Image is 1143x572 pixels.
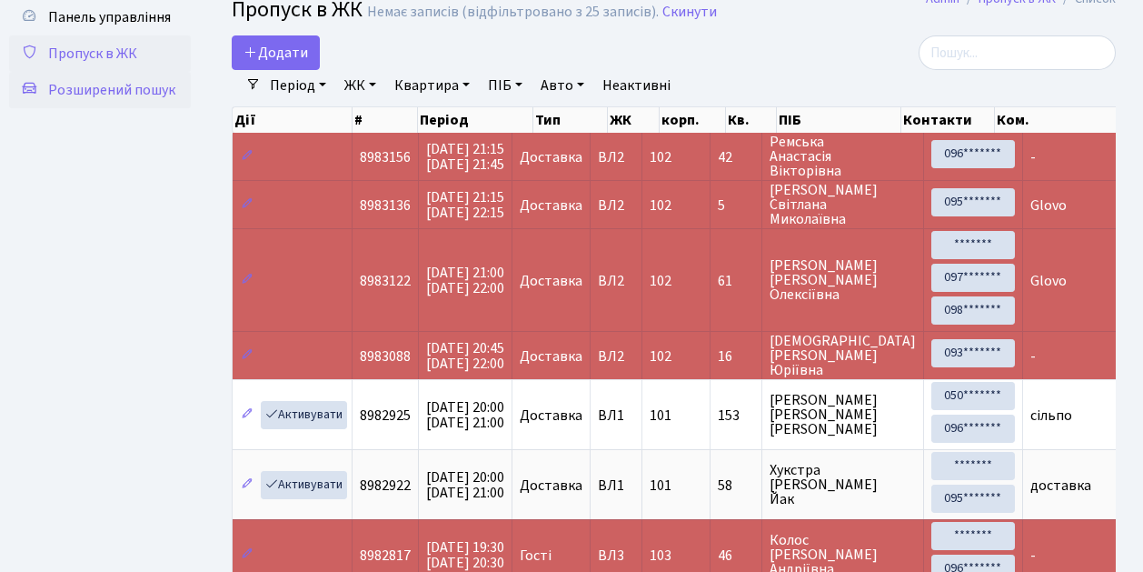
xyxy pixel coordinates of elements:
span: Доставка [520,349,582,364]
span: 101 [650,406,671,426]
span: - [1030,546,1036,566]
span: [PERSON_NAME] Світлана Миколаївна [770,183,916,226]
a: Пропуск в ЖК [9,35,191,72]
span: Доставка [520,150,582,165]
span: 16 [718,349,754,364]
a: ПІБ [481,70,530,101]
span: Glovo [1030,271,1067,291]
div: Немає записів (відфільтровано з 25 записів). [367,4,659,21]
span: 8983156 [360,147,411,167]
span: [DATE] 20:00 [DATE] 21:00 [426,467,504,503]
span: 8983136 [360,196,411,216]
span: [DATE] 20:45 [DATE] 22:00 [426,338,504,374]
span: [DATE] 21:15 [DATE] 22:15 [426,187,504,223]
a: Активувати [261,471,347,499]
span: [PERSON_NAME] [PERSON_NAME] Олексіївна [770,258,916,302]
span: Ремська Анастасія Вікторівна [770,135,916,178]
a: Період [263,70,333,101]
a: Активувати [261,401,347,429]
th: Період [418,107,533,133]
a: Неактивні [595,70,678,101]
th: ПІБ [777,107,901,133]
span: - [1030,346,1036,366]
span: доставка [1030,476,1091,496]
th: корп. [660,107,726,133]
a: ЖК [337,70,383,101]
span: ВЛ2 [598,274,634,288]
span: [DATE] 20:00 [DATE] 21:00 [426,397,504,433]
span: 46 [718,548,754,563]
span: [DATE] 21:00 [DATE] 22:00 [426,263,504,298]
span: 102 [650,196,671,216]
span: Хукстра [PERSON_NAME] Йак [770,463,916,507]
span: 8983122 [360,271,411,291]
span: 61 [718,274,754,288]
span: Гості [520,548,552,563]
span: ВЛ2 [598,198,634,213]
span: 102 [650,147,671,167]
input: Пошук... [919,35,1116,70]
span: 58 [718,478,754,493]
a: Авто [533,70,591,101]
span: ВЛ1 [598,408,634,423]
span: 8982925 [360,406,411,426]
a: Розширений пошук [9,72,191,108]
span: 8982922 [360,476,411,496]
a: Квартира [387,70,477,101]
span: 103 [650,546,671,566]
span: Додати [244,43,308,63]
span: Доставка [520,478,582,493]
th: Кв. [726,107,777,133]
span: 101 [650,476,671,496]
a: Скинути [662,4,717,21]
span: [DEMOGRAPHIC_DATA] [PERSON_NAME] Юріївна [770,334,916,377]
span: Доставка [520,274,582,288]
a: Додати [232,35,320,70]
span: ВЛ1 [598,478,634,493]
span: ВЛ2 [598,150,634,165]
span: 42 [718,150,754,165]
th: Тип [533,107,608,133]
span: 102 [650,271,671,291]
th: Контакти [901,107,994,133]
span: - [1030,147,1036,167]
span: 153 [718,408,754,423]
span: 8982817 [360,546,411,566]
th: Дії [233,107,353,133]
span: сільпо [1030,406,1072,426]
span: Розширений пошук [48,80,175,100]
span: 8983088 [360,346,411,366]
span: Доставка [520,408,582,423]
th: # [353,107,418,133]
span: Панель управління [48,7,171,27]
th: ЖК [608,107,660,133]
span: ВЛ2 [598,349,634,364]
span: Доставка [520,198,582,213]
span: [PERSON_NAME] [PERSON_NAME] [PERSON_NAME] [770,393,916,437]
span: [DATE] 21:15 [DATE] 21:45 [426,139,504,175]
span: ВЛ3 [598,548,634,563]
span: Пропуск в ЖК [48,44,137,64]
span: Glovo [1030,196,1067,216]
span: 102 [650,346,671,366]
span: 5 [718,198,754,213]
